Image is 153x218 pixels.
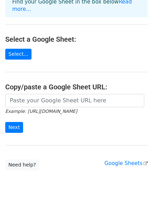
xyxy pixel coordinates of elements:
[5,35,148,43] h4: Select a Google Sheet:
[5,83,148,91] h4: Copy/paste a Google Sheet URL:
[5,49,32,60] a: Select...
[5,122,23,133] input: Next
[118,184,153,218] iframe: Chat Widget
[5,159,39,170] a: Need help?
[5,109,77,114] small: Example: [URL][DOMAIN_NAME]
[5,94,144,107] input: Paste your Google Sheet URL here
[104,160,148,166] a: Google Sheets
